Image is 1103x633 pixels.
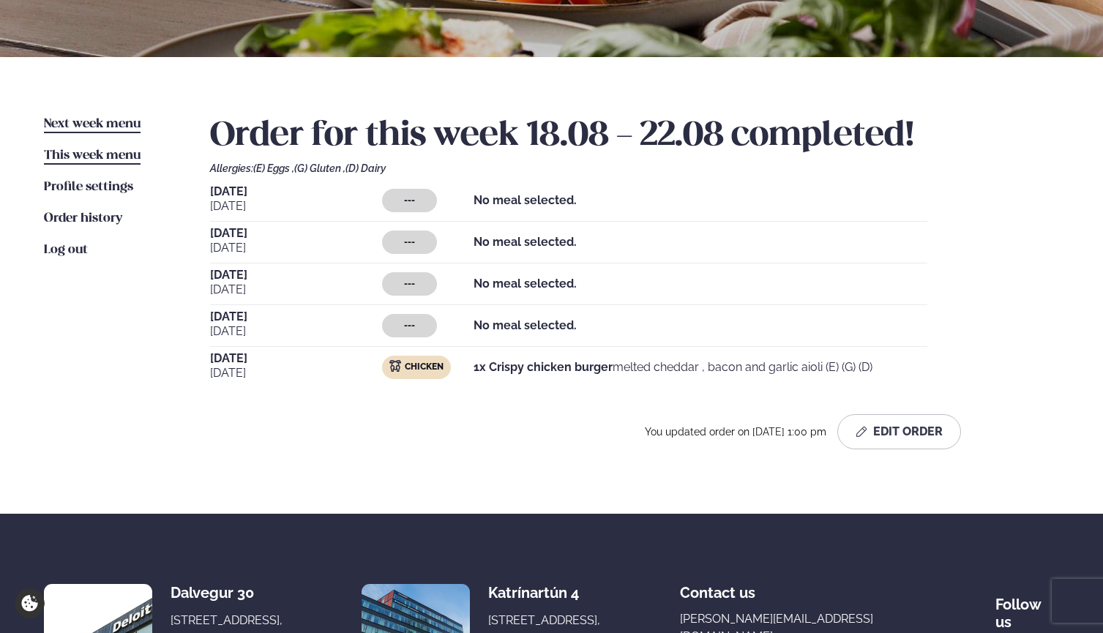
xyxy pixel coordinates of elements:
a: This week menu [44,147,141,165]
span: [DATE] [210,186,382,198]
span: Log out [44,244,88,256]
strong: No meal selected. [474,235,577,249]
a: Order history [44,210,122,228]
span: (D) Dairy [345,162,386,174]
span: (G) Gluten , [294,162,345,174]
div: Follow us [995,584,1059,631]
span: [DATE] [210,353,382,364]
span: [DATE] [210,228,382,239]
h2: Order for this week 18.08 - 22.08 completed! [210,116,1059,157]
span: --- [404,195,415,206]
a: Log out [44,241,88,259]
span: [DATE] [210,323,382,340]
span: [DATE] [210,198,382,215]
strong: 1x Crispy chicken burger [474,360,613,374]
span: [DATE] [210,281,382,299]
span: [DATE] [210,364,382,382]
span: Chicken [405,362,444,373]
span: (E) Eggs , [253,162,294,174]
strong: No meal selected. [474,277,577,291]
span: Profile settings [44,181,133,193]
span: Contact us [680,572,755,602]
span: [DATE] [210,239,382,257]
span: This week menu [44,149,141,162]
button: Edit Order [837,414,961,449]
strong: No meal selected. [474,193,577,207]
span: --- [404,278,415,290]
strong: No meal selected. [474,318,577,332]
span: --- [404,236,415,248]
span: You updated order on [DATE] 1:00 pm [645,426,831,438]
span: --- [404,320,415,332]
a: Profile settings [44,179,133,196]
div: Allergies: [210,162,1059,174]
a: Next week menu [44,116,141,133]
div: Dalvegur 30 [171,584,287,602]
div: Katrínartún 4 [488,584,605,602]
span: [DATE] [210,269,382,281]
span: [DATE] [210,311,382,323]
p: melted cheddar , bacon and garlic aioli (E) (G) (D) [474,359,872,376]
img: chicken.svg [389,360,401,372]
span: Order history [44,212,122,225]
a: Cookie settings [15,588,45,618]
span: Next week menu [44,118,141,130]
